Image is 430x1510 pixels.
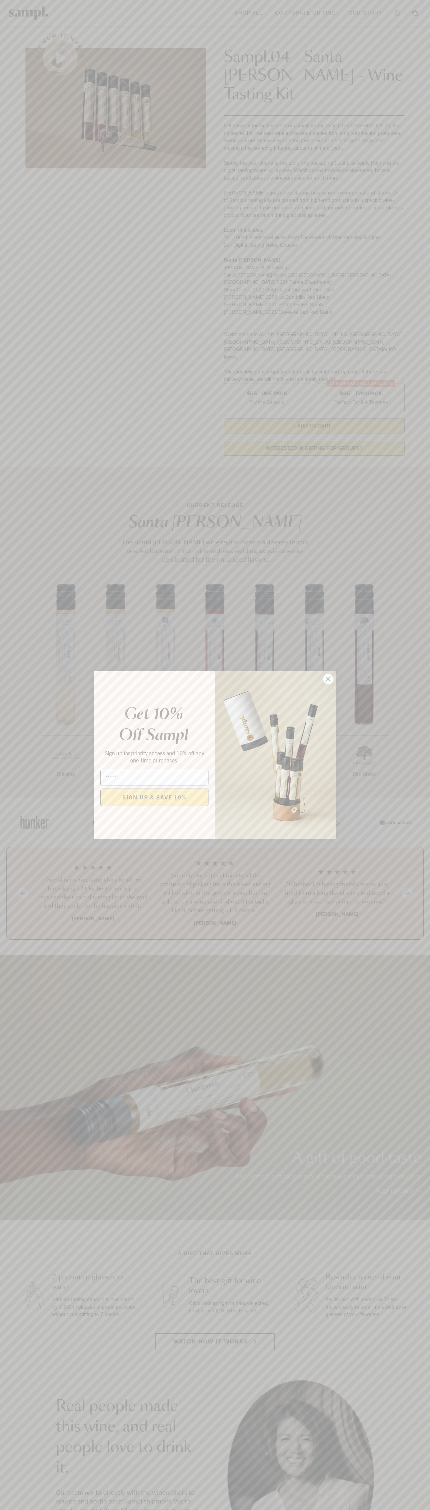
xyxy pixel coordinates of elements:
img: 96933287-25a1-481a-a6d8-4dd623390dc6.png [215,671,336,839]
button: Close dialog [323,674,334,684]
span: Sign up for priority access and 10% off any one-time purchases. [105,749,204,764]
input: Email [100,770,208,785]
button: SIGN UP & SAVE 10% [100,789,208,806]
em: Get 10% Off Sampl [119,707,188,743]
